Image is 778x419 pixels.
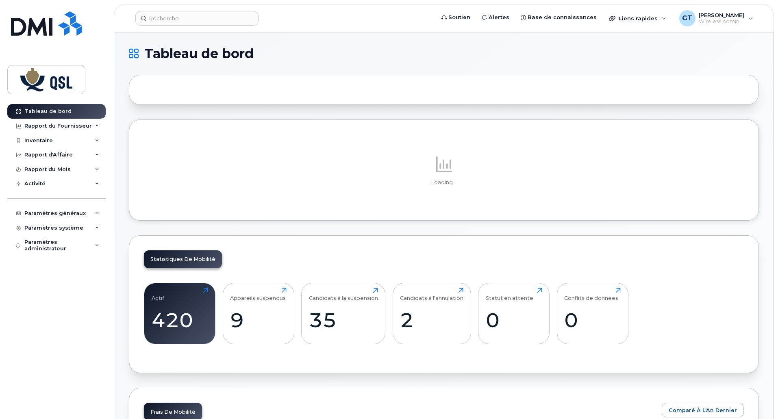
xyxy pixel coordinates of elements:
a: Appareils suspendus9 [230,288,287,340]
div: 0 [486,308,542,332]
button: Comparé à l'An Dernier [662,403,744,417]
a: Actif420 [152,288,208,340]
div: 9 [230,308,287,332]
div: 35 [309,308,378,332]
a: Conflits de données0 [564,288,621,340]
a: Candidats à l'annulation2 [400,288,463,340]
div: 0 [564,308,621,332]
div: Statut en attente [486,288,533,301]
div: Conflits de données [564,288,618,301]
a: Statut en attente0 [486,288,542,340]
div: 2 [400,308,463,332]
div: Candidats à la suspension [309,288,378,301]
p: Loading... [144,179,744,186]
a: Candidats à la suspension35 [309,288,378,340]
div: Actif [152,288,164,301]
div: 420 [152,308,208,332]
div: Candidats à l'annulation [400,288,463,301]
div: Appareils suspendus [230,288,286,301]
span: Tableau de bord [144,48,254,60]
span: Comparé à l'An Dernier [669,406,737,414]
